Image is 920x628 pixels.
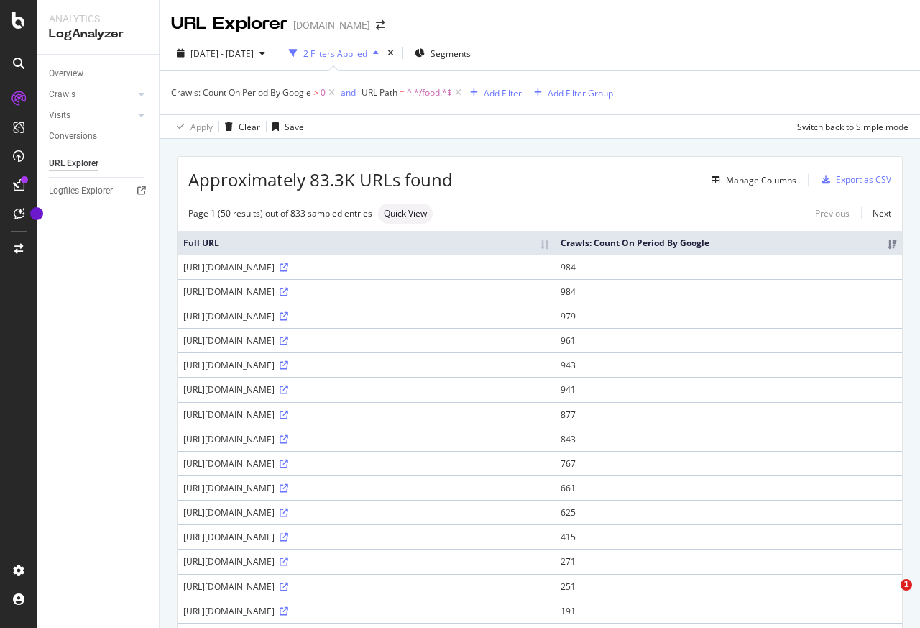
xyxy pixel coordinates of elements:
button: Add Filter [464,84,522,101]
span: [DATE] - [DATE] [190,47,254,60]
span: Segments [431,47,471,60]
button: and [341,86,356,99]
a: Conversions [49,129,149,144]
div: [URL][DOMAIN_NAME] [183,581,549,593]
td: 984 [555,279,902,304]
div: [URL][DOMAIN_NAME] [183,409,549,421]
div: [URL][DOMAIN_NAME] [183,433,549,445]
div: [URL][DOMAIN_NAME] [183,605,549,617]
div: Tooltip anchor [30,207,43,220]
div: Clear [239,121,260,133]
button: Clear [219,115,260,138]
div: neutral label [378,204,433,224]
td: 251 [555,574,902,599]
span: > [313,86,318,99]
div: [URL][DOMAIN_NAME] [183,261,549,273]
div: and [341,86,356,99]
a: URL Explorer [49,156,149,171]
div: [URL][DOMAIN_NAME] [183,335,549,347]
a: Overview [49,66,149,81]
div: [URL][DOMAIN_NAME] [183,359,549,371]
a: Crawls [49,87,134,102]
button: 2 Filters Applied [283,42,385,65]
div: [DOMAIN_NAME] [293,18,370,32]
div: Conversions [49,129,97,144]
div: Add Filter Group [548,87,613,99]
button: Segments [409,42,477,65]
td: 415 [555,524,902,549]
button: Export as CSV [816,168,891,191]
button: Add Filter Group [528,84,613,101]
td: 661 [555,475,902,500]
button: Switch back to Simple mode [791,115,908,138]
span: Quick View [384,209,427,218]
div: 2 Filters Applied [303,47,367,60]
td: 767 [555,451,902,475]
td: 625 [555,500,902,524]
span: ^.*/food.*$ [407,83,452,103]
div: [URL][DOMAIN_NAME] [183,506,549,519]
button: [DATE] - [DATE] [171,42,271,65]
div: [URL][DOMAIN_NAME] [183,310,549,322]
span: URL Path [362,86,397,99]
th: Crawls: Count On Period By Google: activate to sort column ascending [555,231,902,255]
td: 943 [555,352,902,377]
div: Visits [49,108,70,123]
td: 961 [555,328,902,352]
button: Save [267,115,304,138]
div: Export as CSV [836,173,891,186]
div: Analytics [49,12,147,26]
a: Logfiles Explorer [49,183,149,199]
div: Overview [49,66,83,81]
a: Next [861,203,891,224]
div: Apply [190,121,213,133]
div: Switch back to Simple mode [797,121,908,133]
td: 984 [555,255,902,279]
td: 843 [555,427,902,451]
td: 979 [555,304,902,328]
div: [URL][DOMAIN_NAME] [183,458,549,470]
button: Manage Columns [706,171,796,188]
td: 941 [555,377,902,401]
div: Manage Columns [726,174,796,186]
div: times [385,46,397,60]
div: [URL][DOMAIN_NAME] [183,482,549,494]
div: [URL][DOMAIN_NAME] [183,555,549,568]
span: 0 [321,83,326,103]
div: Crawls [49,87,75,102]
span: 1 [901,579,912,591]
div: Add Filter [484,87,522,99]
a: Visits [49,108,134,123]
iframe: Intercom live chat [871,579,906,614]
div: LogAnalyzer [49,26,147,42]
td: 877 [555,402,902,427]
div: Page 1 (50 results) out of 833 sampled entries [188,207,372,219]
div: [URL][DOMAIN_NAME] [183,531,549,543]
div: [URL][DOMAIN_NAME] [183,286,549,298]
div: [URL][DOMAIN_NAME] [183,383,549,396]
span: Approximately 83.3K URLs found [188,168,453,192]
div: Save [285,121,304,133]
div: URL Explorer [171,12,287,36]
div: arrow-right-arrow-left [376,20,385,30]
div: URL Explorer [49,156,98,171]
button: Apply [171,115,213,138]
div: Logfiles Explorer [49,183,113,199]
th: Full URL: activate to sort column ascending [178,231,555,255]
td: 191 [555,599,902,623]
span: Crawls: Count On Period By Google [171,86,311,99]
span: = [400,86,405,99]
td: 271 [555,549,902,573]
